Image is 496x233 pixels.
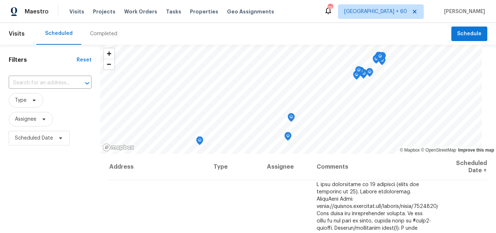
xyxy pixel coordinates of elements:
[357,67,365,78] div: Map marker
[9,56,77,64] h1: Filters
[15,116,36,123] span: Assignee
[328,4,333,12] div: 791
[109,154,208,180] th: Address
[421,148,456,153] a: OpenStreetMap
[311,154,438,180] th: Comments
[353,71,361,82] div: Map marker
[9,77,71,89] input: Search for an address...
[355,66,362,77] div: Map marker
[15,97,27,104] span: Type
[25,8,49,15] span: Maestro
[77,56,92,64] div: Reset
[375,52,382,63] div: Map marker
[227,8,274,15] span: Geo Assignments
[9,26,25,42] span: Visits
[451,27,487,41] button: Schedule
[378,56,386,68] div: Map marker
[441,8,485,15] span: [PERSON_NAME]
[102,143,134,152] a: Mapbox homepage
[100,45,482,154] canvas: Map
[166,9,181,14] span: Tasks
[400,148,420,153] a: Mapbox
[457,29,481,39] span: Schedule
[288,113,295,124] div: Map marker
[69,8,84,15] span: Visits
[93,8,115,15] span: Projects
[373,55,380,66] div: Map marker
[124,8,157,15] span: Work Orders
[45,30,73,37] div: Scheduled
[208,154,261,180] th: Type
[284,132,292,143] div: Map marker
[104,59,114,69] button: Zoom out
[366,68,373,79] div: Map marker
[261,154,311,180] th: Assignee
[353,71,360,82] div: Map marker
[373,55,380,66] div: Map marker
[90,30,117,37] div: Completed
[377,52,384,64] div: Map marker
[104,48,114,59] button: Zoom in
[379,52,386,63] div: Map marker
[15,134,53,142] span: Scheduled Date
[458,148,494,153] a: Improve this map
[344,8,407,15] span: [GEOGRAPHIC_DATA] + 60
[196,136,203,148] div: Map marker
[438,154,487,180] th: Scheduled Date ↑
[190,8,218,15] span: Properties
[377,53,385,64] div: Map marker
[82,78,92,88] button: Open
